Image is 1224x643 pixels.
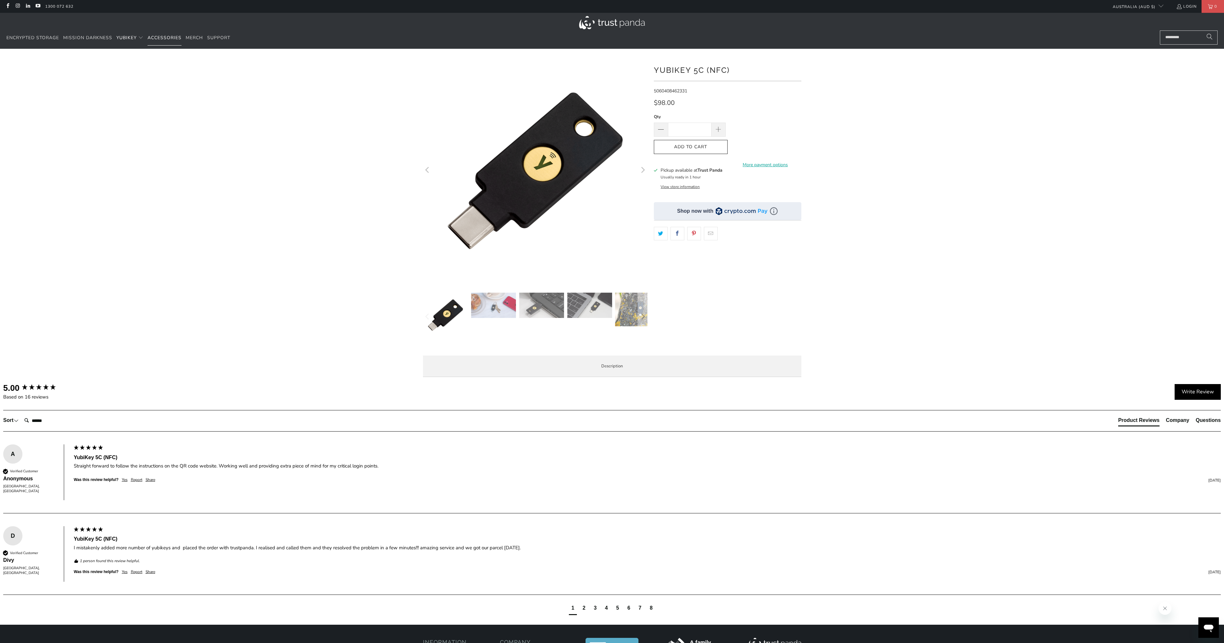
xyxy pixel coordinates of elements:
button: Search [1202,30,1218,45]
a: Accessories [148,30,181,46]
div: Straight forward to follow the instructions on the QR code website. Working well and providing ex... [74,463,1221,469]
summary: YubiKey [116,30,143,46]
button: Next [637,293,648,341]
a: Email this to a friend [704,227,718,240]
div: D [3,531,22,541]
span: 5060408462331 [654,88,687,94]
div: Was this review helpful? [74,477,119,483]
div: page5 [614,603,622,615]
span: $98.00 [654,99,675,107]
b: Trust Panda [697,167,722,173]
div: A [3,449,22,459]
div: page4 [605,604,608,612]
img: YubiKey 5C (NFC) - Trust Panda [423,293,468,338]
a: Trust Panda Australia on Facebook [5,4,10,9]
a: Encrypted Storage [6,30,59,46]
a: Login [1176,3,1197,10]
input: Search... [1160,30,1218,45]
div: Share [146,477,155,483]
nav: Translation missing: en.navigation.header.main_nav [6,30,230,46]
div: Overall product rating out of 5: 5.00 [3,382,71,394]
div: page3 [591,603,599,615]
button: Add to Cart [654,140,728,154]
div: [DATE] [158,478,1221,483]
div: page7 [638,604,641,612]
span: Mission Darkness [63,35,112,41]
a: Trust Panda Australia on YouTube [35,4,40,9]
div: Verified Customer [10,469,38,474]
button: Next [637,58,648,283]
div: page1 [571,604,574,612]
iframe: Reviews Widget [654,252,801,273]
input: Search [22,414,73,427]
div: page7 [636,603,644,615]
div: [GEOGRAPHIC_DATA], [GEOGRAPHIC_DATA] [3,566,57,576]
div: page5 [616,604,619,612]
iframe: Button to launch messaging window [1198,617,1219,638]
img: YubiKey 5C (NFC) - Trust Panda [519,293,564,318]
div: Yes [122,477,128,483]
div: YubiKey 5C (NFC) [74,454,1221,461]
div: page8 [647,603,655,615]
div: Shop now with [677,208,713,215]
label: Qty [654,113,726,120]
div: page8 [650,604,653,612]
div: Was this review helpful? [74,569,119,575]
a: Mission Darkness [63,30,112,46]
span: Hi. Need any help? [4,4,46,10]
div: 5.00 [3,382,20,394]
div: Report [131,569,142,575]
div: Share [146,569,155,575]
a: Merch [186,30,203,46]
img: YubiKey 5C (NFC) - Trust Panda [471,293,516,318]
a: YubiKey 5C (NFC) - Trust Panda [423,58,647,283]
small: Usually ready in 1 hour [661,175,701,180]
h1: YubiKey 5C (NFC) [654,63,801,76]
a: Trust Panda Australia on LinkedIn [25,4,30,9]
a: Trust Panda Australia on Instagram [15,4,20,9]
button: View store information [661,184,700,189]
label: Description [423,356,801,377]
div: [DATE] [158,570,1221,575]
div: page6 [625,603,633,615]
a: Share this on Facebook [671,227,684,240]
span: Merch [186,35,203,41]
img: Trust Panda Australia [579,16,645,29]
span: YubiKey [116,35,137,41]
div: page2 [580,603,588,615]
div: page3 [594,604,597,612]
img: YubiKey 5C (NFC) - Trust Panda [615,293,660,326]
div: Reviews Tabs [1118,417,1221,430]
div: Anonymous [3,475,57,482]
a: 1300 072 632 [45,3,73,10]
iframe: Close message [1159,602,1171,615]
div: Verified Customer [10,551,38,555]
div: Write Review [1175,384,1221,400]
div: page2 [583,604,586,612]
a: More payment options [730,161,801,168]
em: 1 person found this review helpful. [80,558,140,564]
div: Product Reviews [1118,417,1160,424]
div: I mistakenly added more number of yubikeys and placed the order with trustpanda. I realised and c... [74,544,1221,551]
div: 5.00 star rating [21,383,56,392]
div: Yes [122,569,128,575]
h3: Pickup available at [661,167,722,174]
div: page6 [627,604,630,612]
span: Add to Cart [661,144,721,150]
div: Sort [3,417,19,424]
div: Company [1166,417,1189,424]
div: YubiKey 5C (NFC) [74,536,1221,543]
div: current page1 [569,603,577,615]
button: Previous [423,293,433,341]
div: [GEOGRAPHIC_DATA], [GEOGRAPHIC_DATA] [3,484,57,494]
div: Divy [3,557,57,564]
button: Previous [423,58,433,283]
div: page4 [603,603,611,615]
a: Share this on Twitter [654,227,668,240]
div: Based on 16 reviews [3,394,71,400]
div: Report [131,477,142,483]
span: Accessories [148,35,181,41]
span: Encrypted Storage [6,35,59,41]
a: Support [207,30,230,46]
